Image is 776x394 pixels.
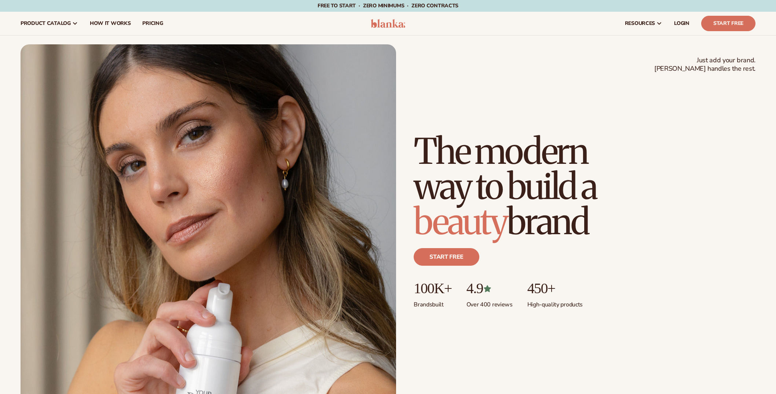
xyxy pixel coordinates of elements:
[142,21,163,26] span: pricing
[414,248,479,266] a: Start free
[654,56,755,73] span: Just add your brand. [PERSON_NAME] handles the rest.
[527,297,583,309] p: High-quality products
[15,12,84,35] a: product catalog
[466,280,513,297] p: 4.9
[466,297,513,309] p: Over 400 reviews
[668,12,695,35] a: LOGIN
[414,297,451,309] p: Brands built
[527,280,583,297] p: 450+
[21,21,71,26] span: product catalog
[619,12,668,35] a: resources
[84,12,137,35] a: How It Works
[414,280,451,297] p: 100K+
[318,2,458,9] span: Free to start · ZERO minimums · ZERO contracts
[90,21,131,26] span: How It Works
[674,21,689,26] span: LOGIN
[371,19,406,28] img: logo
[136,12,169,35] a: pricing
[701,16,755,31] a: Start Free
[414,200,507,244] span: beauty
[625,21,655,26] span: resources
[414,134,648,239] h1: The modern way to build a brand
